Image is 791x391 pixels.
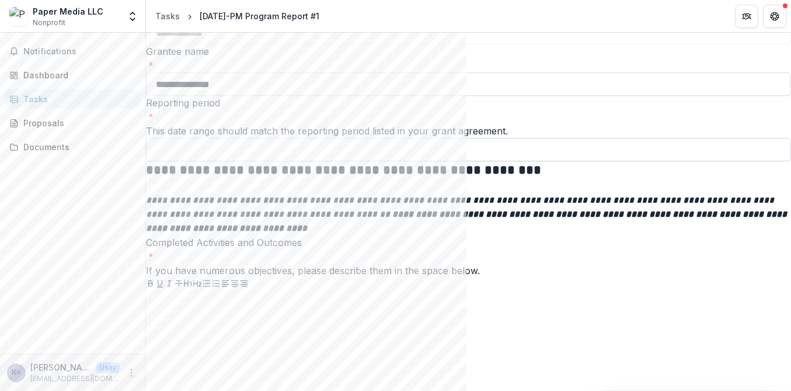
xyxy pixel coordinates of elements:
[155,278,165,292] button: Underline
[200,10,319,22] div: [DATE]-PM Program Report #1
[211,278,221,292] button: Ordered List
[763,5,786,28] button: Get Help
[183,278,193,292] button: Heading 1
[30,361,91,373] p: [PERSON_NAME] <[EMAIL_ADDRESS][DOMAIN_NAME]>
[221,278,230,292] button: Align Left
[5,65,141,85] a: Dashboard
[146,124,791,138] div: This date range should match the reporting period listed in your grant agreement.
[174,278,183,292] button: Strike
[12,369,21,376] div: Кирилл Артёменко <kirill@paperpaper.ru>
[151,8,184,25] a: Tasks
[193,278,202,292] button: Heading 2
[146,278,155,292] button: Bold
[735,5,758,28] button: Partners
[146,264,791,278] div: If you have numerous objectives, please describe them in the space below.
[146,236,302,250] p: Completed Activities and Outcomes
[146,96,220,110] p: Reporting period
[202,278,211,292] button: Bullet List
[124,366,138,380] button: More
[239,278,249,292] button: Align Right
[23,93,131,105] div: Tasks
[155,10,180,22] div: Tasks
[33,18,65,28] span: Nonprofit
[124,5,141,28] button: Open entity switcher
[230,278,239,292] button: Align Center
[5,137,141,157] a: Documents
[33,5,103,18] div: Paper Media LLC
[9,7,28,26] img: Paper Media LLC
[30,373,120,384] p: [EMAIL_ADDRESS][DOMAIN_NAME]
[96,362,120,373] p: User
[5,89,141,109] a: Tasks
[23,69,131,81] div: Dashboard
[5,42,141,61] button: Notifications
[146,44,209,58] p: Grantee name
[5,113,141,133] a: Proposals
[23,141,131,153] div: Documents
[23,117,131,129] div: Proposals
[23,47,136,57] span: Notifications
[151,8,324,25] nav: breadcrumb
[165,278,174,292] button: Italicize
